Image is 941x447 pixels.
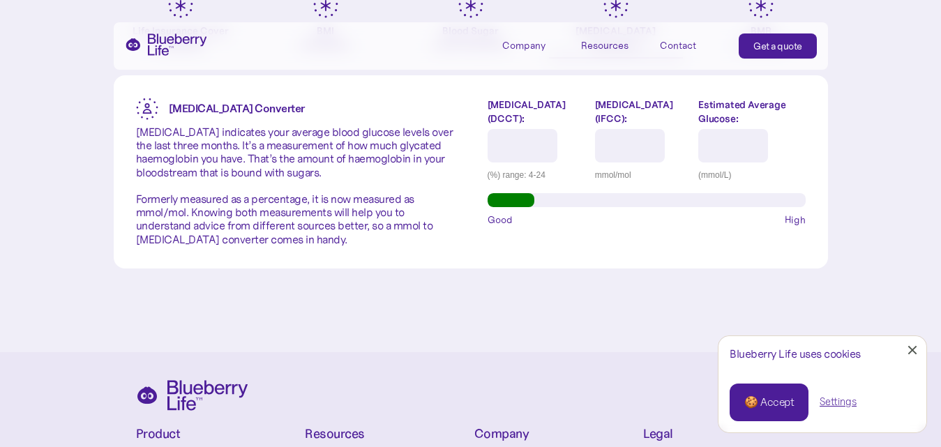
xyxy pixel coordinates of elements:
[488,213,513,227] span: Good
[488,168,585,182] div: (%) range: 4-24
[488,98,585,126] label: [MEDICAL_DATA] (DCCT):
[474,427,637,441] h4: Company
[581,33,644,56] div: Resources
[753,39,802,53] div: Get a quote
[502,40,545,52] div: Company
[581,40,628,52] div: Resources
[660,40,696,52] div: Contact
[730,347,915,361] div: Blueberry Life uses cookies
[785,213,806,227] span: High
[744,395,794,410] div: 🍪 Accept
[730,384,808,421] a: 🍪 Accept
[912,350,913,351] div: Close Cookie Popup
[739,33,817,59] a: Get a quote
[169,101,305,115] strong: [MEDICAL_DATA] Converter
[305,427,467,441] h4: Resources
[136,427,299,441] h4: Product
[114,24,248,52] div: Life Insurance Cover Calculator
[595,168,688,182] div: mmol/mol
[898,336,926,364] a: Close Cookie Popup
[643,427,806,441] h4: Legal
[595,98,688,126] label: [MEDICAL_DATA] (IFCC):
[698,168,805,182] div: (mmol/L)
[660,33,723,56] a: Contact
[820,395,857,409] a: Settings
[502,33,565,56] div: Company
[698,98,805,126] label: Estimated Average Glucose:
[136,126,454,246] p: [MEDICAL_DATA] indicates your average blood glucose levels over the last three months. It’s a mea...
[125,33,207,56] a: home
